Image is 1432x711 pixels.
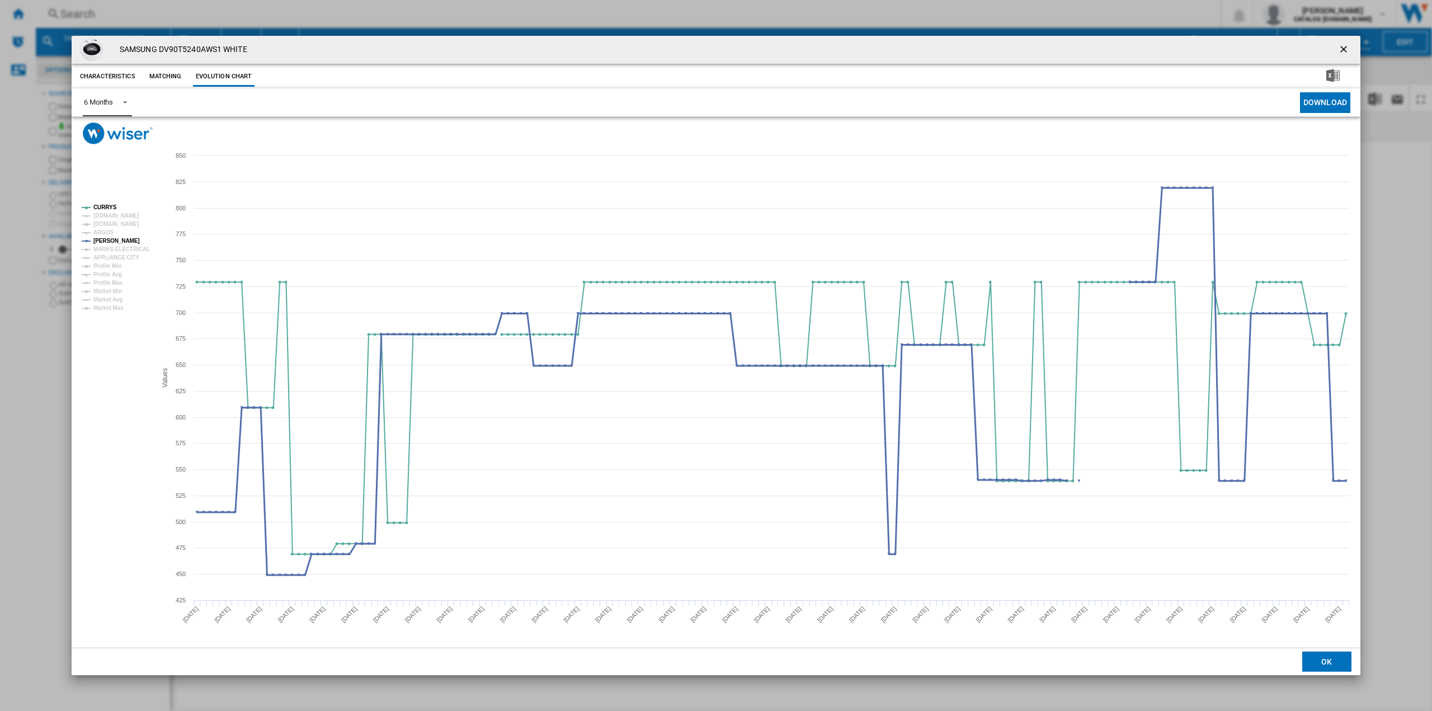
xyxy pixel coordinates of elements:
[83,123,153,144] img: logo_wiser_300x94.png
[467,605,486,624] tspan: [DATE]
[93,288,122,294] tspan: Market Min
[176,519,186,525] tspan: 500
[176,492,186,499] tspan: 525
[1308,67,1358,87] button: Download in Excel
[93,221,139,227] tspan: [DOMAIN_NAME]
[1260,605,1279,624] tspan: [DATE]
[816,605,835,624] tspan: [DATE]
[176,466,186,473] tspan: 550
[372,605,390,624] tspan: [DATE]
[245,605,263,624] tspan: [DATE]
[1070,605,1089,624] tspan: [DATE]
[84,98,113,106] div: 6 Months
[403,605,422,624] tspan: [DATE]
[77,67,138,87] button: Characteristics
[1101,605,1120,624] tspan: [DATE]
[1302,652,1351,672] button: OK
[784,605,803,624] tspan: [DATE]
[530,605,549,624] tspan: [DATE]
[213,605,232,624] tspan: [DATE]
[752,605,771,624] tspan: [DATE]
[974,605,993,624] tspan: [DATE]
[176,152,186,159] tspan: 850
[276,605,295,624] tspan: [DATE]
[176,257,186,263] tspan: 750
[176,597,186,604] tspan: 425
[93,271,122,277] tspan: Profile Avg
[176,309,186,316] tspan: 700
[1038,605,1057,624] tspan: [DATE]
[1165,605,1184,624] tspan: [DATE]
[176,544,186,551] tspan: 475
[594,605,613,624] tspan: [DATE]
[625,605,644,624] tspan: [DATE]
[1338,44,1351,57] ng-md-icon: getI18NText('BUTTONS.CLOSE_DIALOG')
[1334,39,1356,61] button: getI18NText('BUTTONS.CLOSE_DIALOG')
[1133,605,1152,624] tspan: [DATE]
[93,238,140,244] tspan: [PERSON_NAME]
[562,605,581,624] tspan: [DATE]
[308,605,327,624] tspan: [DATE]
[943,605,962,624] tspan: [DATE]
[1326,69,1340,82] img: excel-24x24.png
[193,67,255,87] button: Evolution chart
[1197,605,1216,624] tspan: [DATE]
[176,571,186,577] tspan: 450
[879,605,898,624] tspan: [DATE]
[93,204,117,210] tspan: CURRYS
[176,205,186,211] tspan: 800
[498,605,517,624] tspan: [DATE]
[176,335,186,342] tspan: 675
[340,605,359,624] tspan: [DATE]
[911,605,930,624] tspan: [DATE]
[1323,605,1342,624] tspan: [DATE]
[689,605,708,624] tspan: [DATE]
[93,255,139,261] tspan: APPLIANCE CITY
[114,44,247,55] h4: SAMSUNG DV90T5240AWS1 WHITE
[181,605,200,624] tspan: [DATE]
[176,440,186,446] tspan: 575
[176,388,186,394] tspan: 625
[176,361,186,368] tspan: 650
[176,414,186,421] tspan: 600
[93,246,150,252] tspan: MARKS ELECTRICAL
[847,605,866,624] tspan: [DATE]
[93,305,124,311] tspan: Market Max
[161,368,169,388] tspan: Values
[721,605,739,624] tspan: [DATE]
[93,296,123,303] tspan: Market Avg
[81,39,103,61] img: 8135427_R_Z001A
[93,263,121,269] tspan: Profile Min
[1228,605,1247,624] tspan: [DATE]
[657,605,676,624] tspan: [DATE]
[435,605,454,624] tspan: [DATE]
[1292,605,1311,624] tspan: [DATE]
[72,36,1360,676] md-dialog: Product popup
[93,280,123,286] tspan: Profile Max
[176,283,186,290] tspan: 725
[1300,92,1350,113] button: Download
[93,213,139,219] tspan: [DOMAIN_NAME]
[1006,605,1025,624] tspan: [DATE]
[141,67,190,87] button: Matching
[93,229,114,236] tspan: ARGOS
[176,230,186,237] tspan: 775
[176,178,186,185] tspan: 825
